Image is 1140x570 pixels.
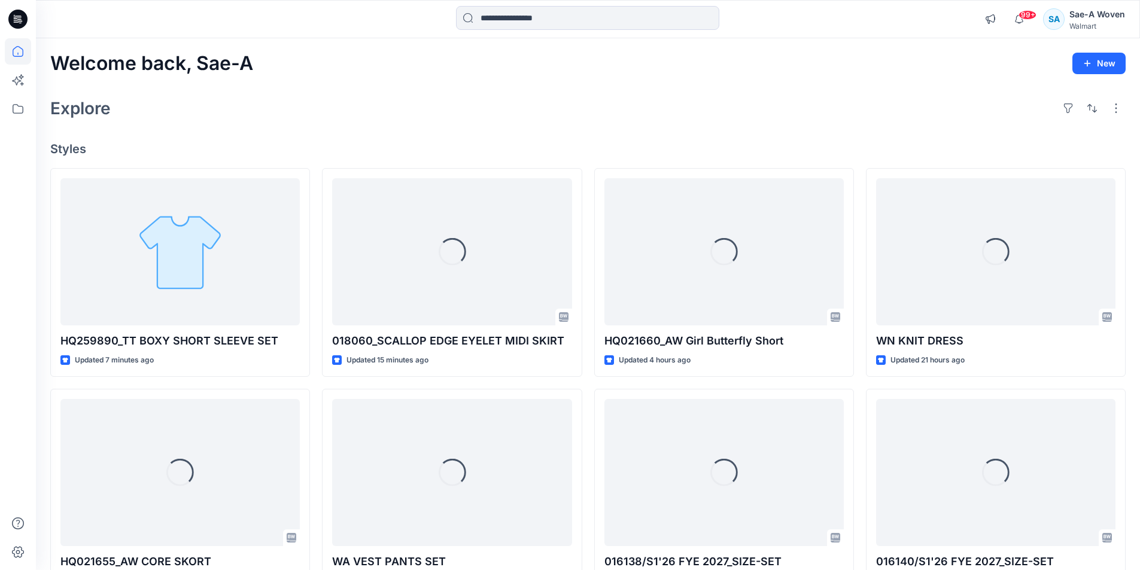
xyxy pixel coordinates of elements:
h2: Welcome back, Sae-A [50,53,253,75]
p: Updated 15 minutes ago [346,354,428,367]
p: HQ021660_AW Girl Butterfly Short [604,333,844,349]
p: WA VEST PANTS SET [332,553,571,570]
a: HQ259890_TT BOXY SHORT SLEEVE SET [60,178,300,326]
p: HQ021655_AW CORE SKORT [60,553,300,570]
h4: Styles [50,142,1126,156]
p: HQ259890_TT BOXY SHORT SLEEVE SET [60,333,300,349]
p: Updated 21 hours ago [890,354,965,367]
div: Walmart [1069,22,1125,31]
div: SA [1043,8,1065,30]
p: 016140/S1'26 FYE 2027_SIZE-SET [876,553,1115,570]
p: 016138/S1'26 FYE 2027_SIZE-SET [604,553,844,570]
h2: Explore [50,99,111,118]
p: Updated 7 minutes ago [75,354,154,367]
p: WN KNIT DRESS [876,333,1115,349]
p: Updated 4 hours ago [619,354,691,367]
p: 018060_SCALLOP EDGE EYELET MIDI SKIRT [332,333,571,349]
button: New [1072,53,1126,74]
span: 99+ [1019,10,1036,20]
div: Sae-A Woven [1069,7,1125,22]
